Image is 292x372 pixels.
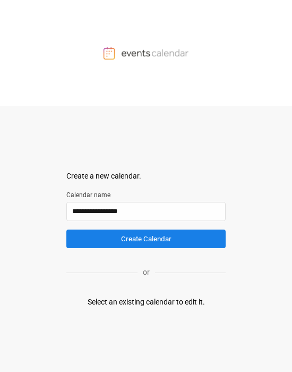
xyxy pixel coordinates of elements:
[66,230,226,248] button: Create Calendar
[138,267,155,278] p: or
[88,297,205,308] div: Select an existing calendar to edit it.
[66,171,226,182] div: Create a new calendar.
[104,47,188,60] img: Events Calendar
[66,190,226,200] label: Calendar name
